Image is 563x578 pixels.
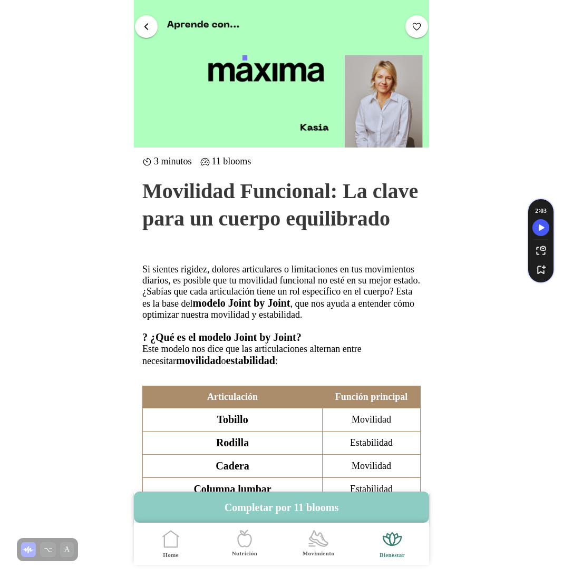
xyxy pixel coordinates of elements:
td: Estabilidad [323,432,421,455]
td: Movilidad [323,455,421,478]
ion-label: Movimiento [303,550,334,557]
ion-label: Bienestar [380,551,405,559]
td: Movilidad [323,408,421,432]
b: movilidad [176,355,221,366]
h1: Movilidad Funcional: La clave para un cuerpo equilibrado [142,178,421,232]
th: Función principal [323,386,421,408]
b: modelo Joint by Joint [192,297,290,309]
button: Completar por 11 blooms [134,492,429,523]
b: Columna lumbar [193,483,271,495]
td: Estabilidad [323,478,421,501]
ion-label: 11 blooms [200,156,251,167]
div: Este modelo nos dice que las articulaciones alternan entre necesitar o : [142,344,421,367]
th: Articulación [143,386,323,408]
ion-label: Home [163,551,179,559]
b: estabilidad [226,355,275,366]
b: Cadera [216,460,249,472]
b: Rodilla [216,437,249,448]
ion-label: Nutrición [232,550,257,557]
ion-label: 3 minutos [142,156,192,167]
b: ? ¿Qué es el modelo Joint by Joint? [142,331,302,343]
b: Tobillo [217,414,248,425]
div: Si sientes rigidez, dolores articulares o limitaciones en tus movimientos diarios, es posible que... [142,264,421,320]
